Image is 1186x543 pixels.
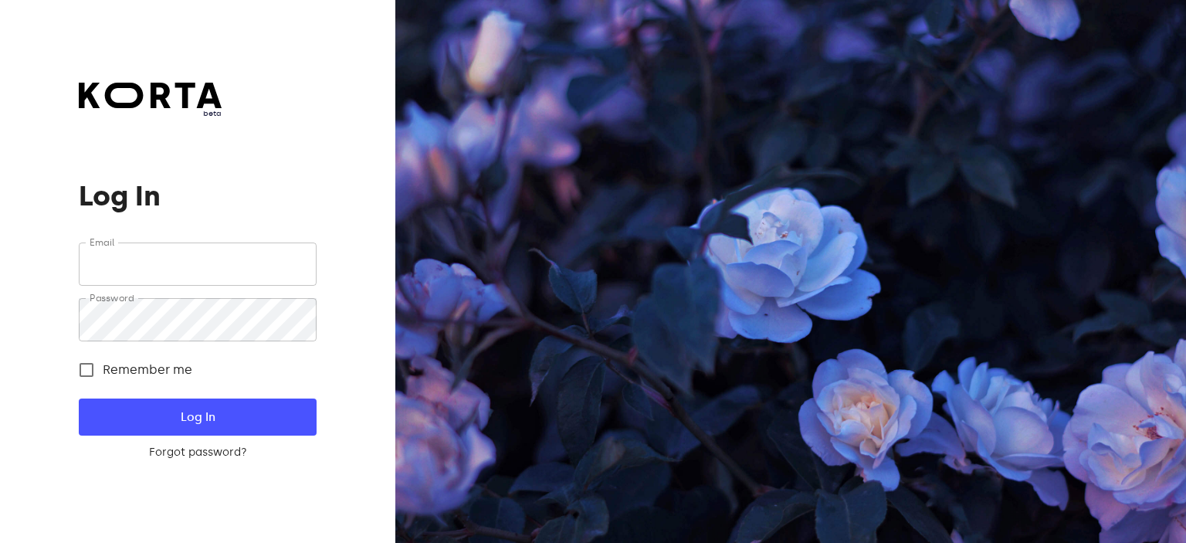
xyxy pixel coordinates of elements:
a: beta [79,83,222,119]
button: Log In [79,399,316,436]
span: Log In [103,407,291,427]
span: Remember me [103,361,192,379]
a: Forgot password? [79,445,316,460]
span: beta [79,108,222,119]
h1: Log In [79,181,316,212]
img: Korta [79,83,222,108]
